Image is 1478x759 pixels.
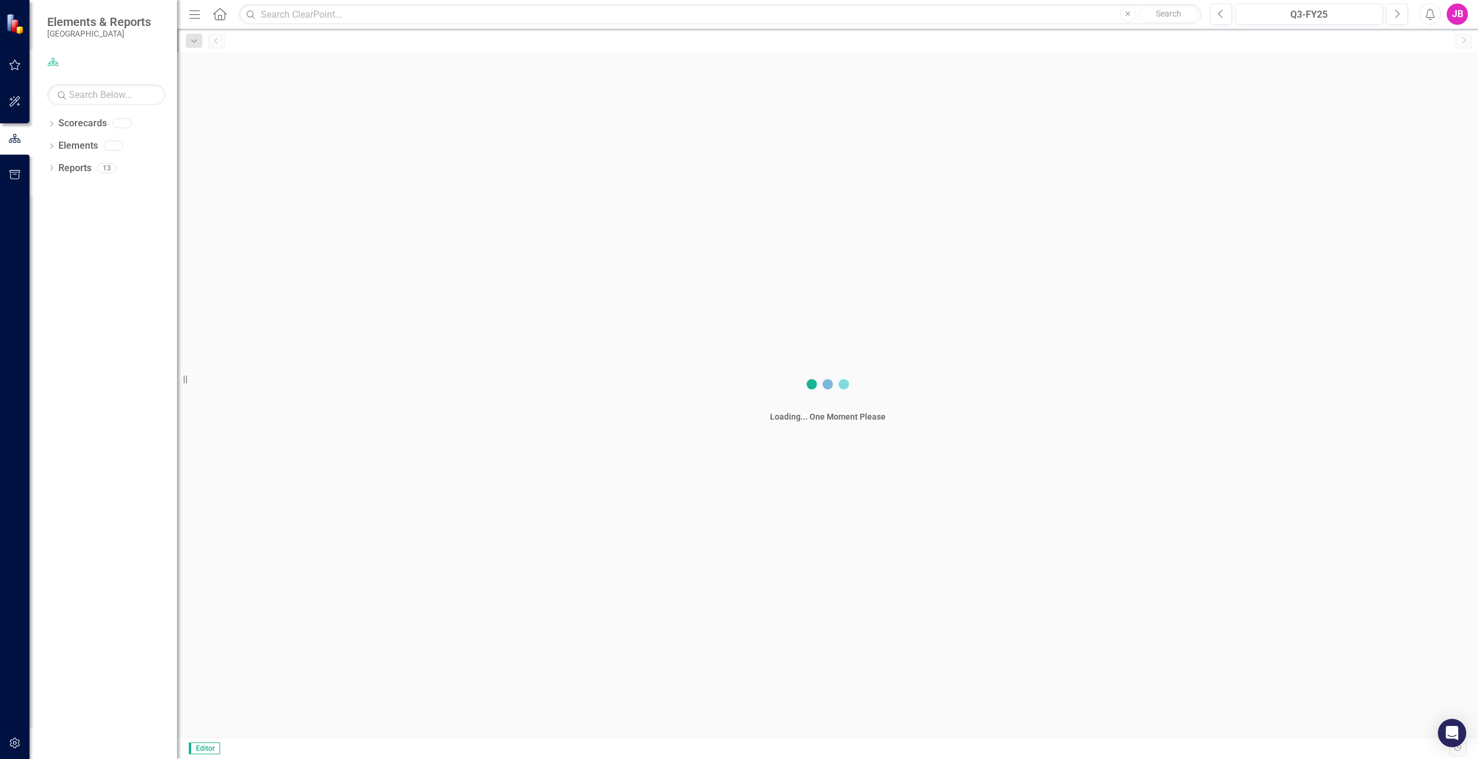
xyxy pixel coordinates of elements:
[189,742,220,754] span: Editor
[47,29,151,38] small: [GEOGRAPHIC_DATA]
[58,162,91,175] a: Reports
[58,139,98,153] a: Elements
[47,15,151,29] span: Elements & Reports
[97,163,116,173] div: 13
[1447,4,1468,25] button: JB
[1236,4,1384,25] button: Q3-FY25
[1438,719,1466,747] div: Open Intercom Messenger
[5,12,27,35] img: ClearPoint Strategy
[1139,6,1198,22] button: Search
[58,117,107,130] a: Scorecards
[1156,9,1181,18] span: Search
[47,84,165,105] input: Search Below...
[239,4,1201,25] input: Search ClearPoint...
[770,411,886,423] div: Loading... One Moment Please
[1240,8,1379,22] div: Q3-FY25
